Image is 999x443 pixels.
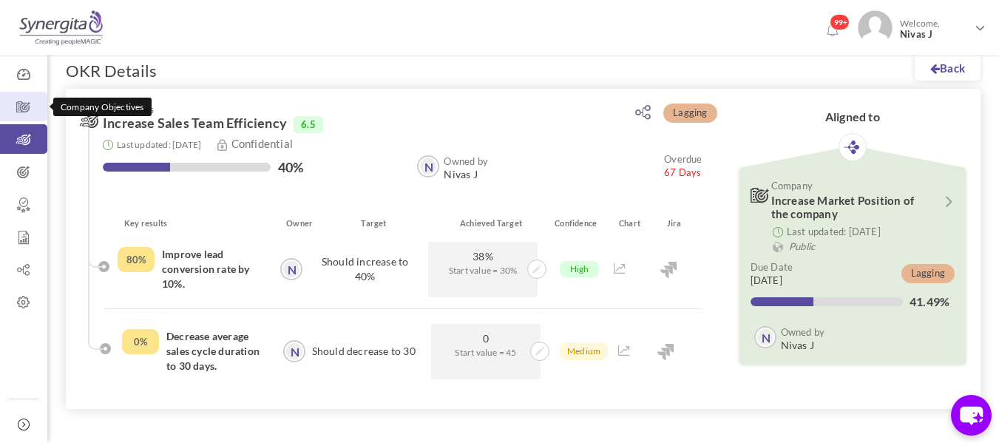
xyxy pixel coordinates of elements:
div: Target [317,216,430,231]
a: N [419,157,438,176]
small: Due Date [751,261,793,273]
label: 40% [278,160,304,175]
div: Chart [600,216,646,231]
a: Photo Welcome,Nivas J [852,4,992,48]
div: Achieved Target [430,216,543,231]
small: Overdue [664,153,702,165]
div: Completed Percentage [122,329,159,354]
img: Jira Integration [660,262,677,278]
div: Confidence [543,216,600,231]
span: Nivas J [900,29,969,40]
span: sales [103,104,577,115]
span: Lagging [663,104,717,123]
div: Completed Percentage [118,247,155,272]
span: Start value = 30% [436,263,529,277]
a: Notifications [821,19,844,43]
div: Should increase to 40% [306,242,424,297]
img: Logo [17,10,105,47]
span: Lagging [901,264,955,283]
div: Jira [646,216,702,231]
small: [DATE] [751,260,793,287]
span: Medium [560,342,607,360]
h1: OKR Details [66,61,157,81]
span: Nivas J [444,169,488,180]
span: 99+ [830,14,850,30]
b: Owned by [781,326,825,338]
a: Update achivements [527,261,546,274]
small: Last updated: [DATE] [117,139,201,150]
a: Update achivements [526,343,545,356]
b: Owned by [444,155,488,167]
small: Last updated: [DATE] [787,226,881,237]
div: Should decrease to 30 [305,324,422,379]
span: Start value = 45 [438,345,532,359]
h4: Decrease average sales cycle duration to 30 days. [166,329,264,373]
div: Owner [277,216,317,231]
a: N [285,342,304,361]
div: Company Objectives [53,98,152,116]
button: chat-button [951,395,992,436]
h2: Aligned to [739,110,966,124]
a: N [756,328,775,347]
i: Public [789,240,815,252]
a: N [282,260,301,279]
span: Welcome, [893,10,973,47]
span: Increase Sales Team Efficiency [103,116,287,131]
span: 0 [438,331,532,345]
span: Increase Market Position of the company [771,194,914,220]
img: Jira Integration [657,344,674,360]
span: Nivas J [781,339,825,351]
h4: Improve lead conversion rate by 10%. [162,247,265,291]
small: 67 Days [664,152,702,179]
img: Photo [858,10,893,45]
div: Key results [113,216,277,231]
span: 6.5 [294,116,323,132]
span: Confidential [214,137,293,150]
span: Company [771,179,918,192]
span: High [560,261,600,277]
label: 41.49% [910,294,949,303]
a: Back [915,55,981,81]
span: 38% [436,249,529,263]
